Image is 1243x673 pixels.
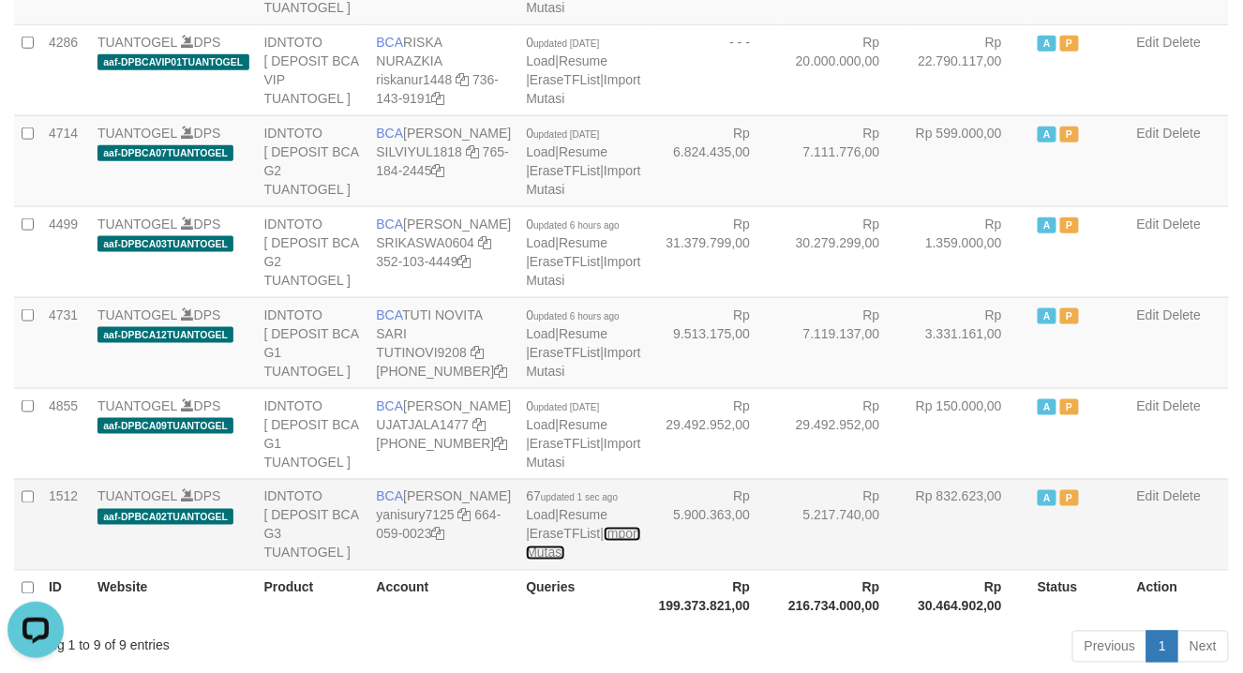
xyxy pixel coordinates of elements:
[466,144,479,159] a: Copy SILVIYUL1818 to clipboard
[1163,307,1201,322] a: Delete
[559,417,607,432] a: Resume
[526,326,555,341] a: Load
[526,345,640,379] a: Import Mutasi
[649,115,778,206] td: Rp 6.824.435,00
[559,326,607,341] a: Resume
[41,206,90,297] td: 4499
[1137,307,1160,322] a: Edit
[368,115,518,206] td: [PERSON_NAME] 765-184-2445
[526,508,555,523] a: Load
[533,220,620,231] span: updated 6 hours ago
[1163,126,1201,141] a: Delete
[541,493,618,503] span: updated 1 sec ago
[368,479,518,570] td: [PERSON_NAME] 664-059-0023
[41,115,90,206] td: 4714
[526,527,640,561] a: Import Mutasi
[526,144,555,159] a: Load
[908,479,1030,570] td: Rp 832.623,00
[376,235,474,250] a: SRIKASWA0604
[1137,398,1160,413] a: Edit
[90,297,257,388] td: DPS
[1060,217,1079,233] span: Paused
[778,24,907,115] td: Rp 20.000.000,00
[471,345,484,360] a: Copy TUTINOVI9208 to clipboard
[559,508,607,523] a: Resume
[90,206,257,297] td: DPS
[778,206,907,297] td: Rp 30.279.299,00
[432,91,445,106] a: Copy 7361439191 to clipboard
[1163,217,1201,232] a: Delete
[526,235,555,250] a: Load
[90,24,257,115] td: DPS
[1038,308,1056,324] span: Active
[526,398,599,413] span: 0
[368,388,518,479] td: [PERSON_NAME] [PHONE_NUMBER]
[97,307,177,322] a: TUANTOGEL
[257,24,369,115] td: IDNTOTO [ DEPOSIT BCA VIP TUANTOGEL ]
[778,115,907,206] td: Rp 7.111.776,00
[97,126,177,141] a: TUANTOGEL
[908,570,1030,623] th: Rp 30.464.902,00
[526,126,640,197] span: | | |
[530,72,600,87] a: EraseTFList
[1130,570,1229,623] th: Action
[530,527,600,542] a: EraseTFList
[376,144,462,159] a: SILVIYUL1818
[526,217,640,288] span: | | |
[41,479,90,570] td: 1512
[559,144,607,159] a: Resume
[1038,36,1056,52] span: Active
[376,126,403,141] span: BCA
[376,72,452,87] a: riskanur1448
[526,217,620,232] span: 0
[533,129,599,140] span: updated [DATE]
[376,417,469,432] a: UJATJALA1477
[1030,570,1130,623] th: Status
[97,327,233,343] span: aaf-DPBCA12TUANTOGEL
[649,206,778,297] td: Rp 31.379.799,00
[472,417,486,432] a: Copy UJATJALA1477 to clipboard
[1163,489,1201,504] a: Delete
[14,629,504,655] div: Showing 1 to 9 of 9 entries
[257,479,369,570] td: IDNTOTO [ DEPOSIT BCA G3 TUANTOGEL ]
[908,115,1030,206] td: Rp 599.000,00
[526,417,555,432] a: Load
[257,388,369,479] td: IDNTOTO [ DEPOSIT BCA G1 TUANTOGEL ]
[533,402,599,412] span: updated [DATE]
[368,24,518,115] td: RISKA NURAZKIA 736-143-9191
[908,24,1030,115] td: Rp 22.790.117,00
[526,35,640,106] span: | | |
[97,509,233,525] span: aaf-DPBCA02TUANTOGEL
[1060,127,1079,142] span: Paused
[559,235,607,250] a: Resume
[376,217,403,232] span: BCA
[1072,631,1147,663] a: Previous
[376,508,454,523] a: yanisury7125
[526,398,640,470] span: | | |
[526,72,640,106] a: Import Mutasi
[778,297,907,388] td: Rp 7.119.137,00
[778,479,907,570] td: Rp 5.217.740,00
[1177,631,1229,663] a: Next
[1137,217,1160,232] a: Edit
[533,38,599,49] span: updated [DATE]
[526,489,640,561] span: | | |
[1060,490,1079,506] span: Paused
[97,54,249,70] span: aaf-DPBCAVIP01TUANTOGEL
[41,570,90,623] th: ID
[257,570,369,623] th: Product
[908,297,1030,388] td: Rp 3.331.161,00
[257,206,369,297] td: IDNTOTO [ DEPOSIT BCA G2 TUANTOGEL ]
[97,145,233,161] span: aaf-DPBCA07TUANTOGEL
[97,418,233,434] span: aaf-DPBCA09TUANTOGEL
[495,364,508,379] a: Copy 5665095298 to clipboard
[432,163,445,178] a: Copy 7651842445 to clipboard
[649,388,778,479] td: Rp 29.492.952,00
[97,489,177,504] a: TUANTOGEL
[649,570,778,623] th: Rp 199.373.821,00
[530,436,600,451] a: EraseTFList
[1137,35,1160,50] a: Edit
[649,24,778,115] td: - - -
[97,236,233,252] span: aaf-DPBCA03TUANTOGEL
[908,388,1030,479] td: Rp 150.000,00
